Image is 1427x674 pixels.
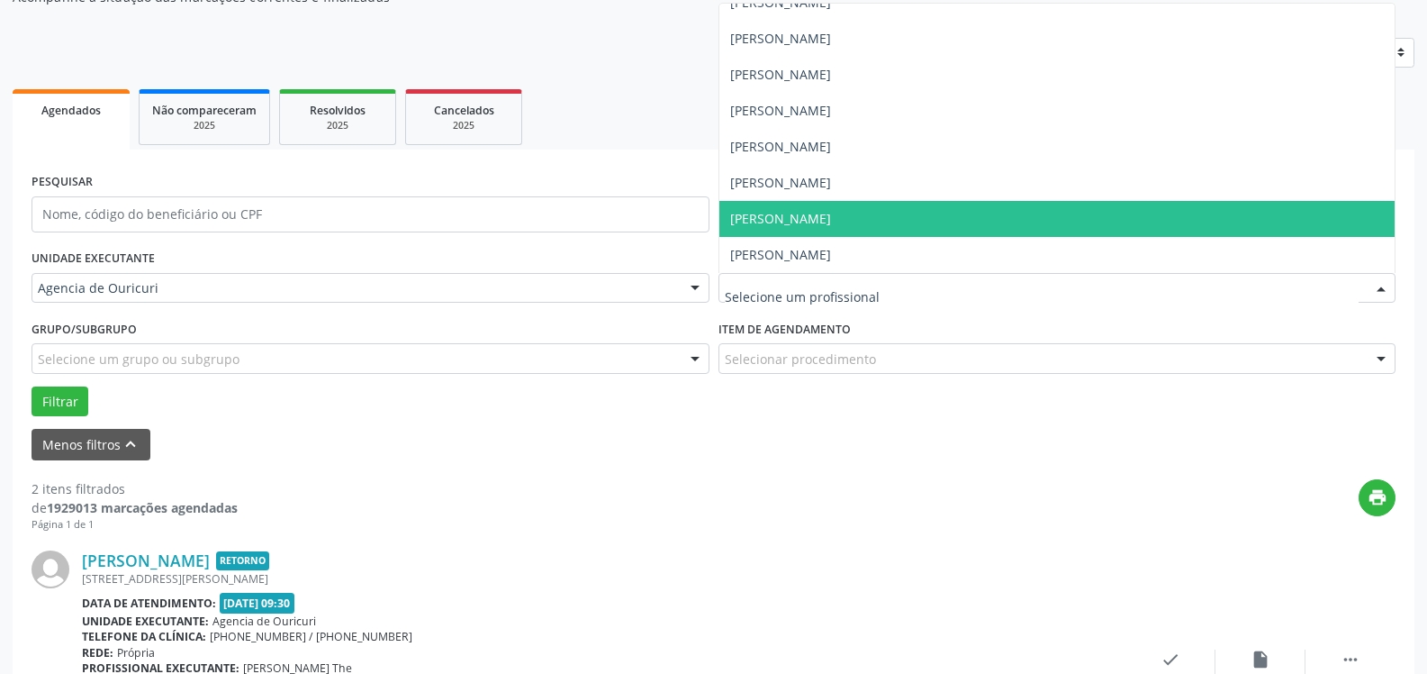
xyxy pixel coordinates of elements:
[220,593,295,614] span: [DATE] 09:30
[152,103,257,118] span: Não compareceram
[293,119,383,132] div: 2025
[730,210,831,227] span: [PERSON_NAME]
[38,350,239,369] span: Selecione um grupo ou subgrupo
[730,246,831,263] span: [PERSON_NAME]
[32,479,238,498] div: 2 itens filtrados
[212,614,316,629] span: Agencia de Ouricuri
[730,66,831,83] span: [PERSON_NAME]
[730,138,831,155] span: [PERSON_NAME]
[47,499,238,516] strong: 1929013 marcações agendadas
[82,571,1125,587] div: [STREET_ADDRESS][PERSON_NAME]
[41,103,101,118] span: Agendados
[718,315,851,343] label: Item de agendamento
[730,30,831,47] span: [PERSON_NAME]
[32,245,155,273] label: UNIDADE EXECUTANTE
[419,119,509,132] div: 2025
[1251,650,1270,669] i: insert_drive_file
[725,279,1359,315] input: Selecione um profissional
[38,279,673,297] span: Agencia de Ouricuri
[434,103,494,118] span: Cancelados
[117,645,155,660] span: Própria
[310,103,366,118] span: Resolvidos
[730,174,831,191] span: [PERSON_NAME]
[32,429,150,460] button: Menos filtroskeyboard_arrow_up
[82,629,206,644] b: Telefone da clínica:
[32,551,69,588] img: img
[32,196,709,232] input: Nome, código do beneficiário ou CPF
[725,350,876,369] span: Selecionar procedimento
[1359,479,1395,516] button: print
[210,629,412,644] span: [PHONE_NUMBER] / [PHONE_NUMBER]
[32,498,238,517] div: de
[82,551,210,570] a: [PERSON_NAME]
[152,119,257,132] div: 2025
[32,517,238,533] div: Página 1 de 1
[32,387,88,417] button: Filtrar
[32,168,93,196] label: PESQUISAR
[121,434,140,454] i: keyboard_arrow_up
[730,102,831,119] span: [PERSON_NAME]
[1161,650,1180,669] i: check
[1368,487,1387,507] i: print
[216,551,269,570] span: Retorno
[82,596,216,611] b: Data de atendimento:
[82,614,209,629] b: Unidade executante:
[32,315,137,343] label: Grupo/Subgrupo
[82,645,113,660] b: Rede:
[1341,650,1360,669] i: 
